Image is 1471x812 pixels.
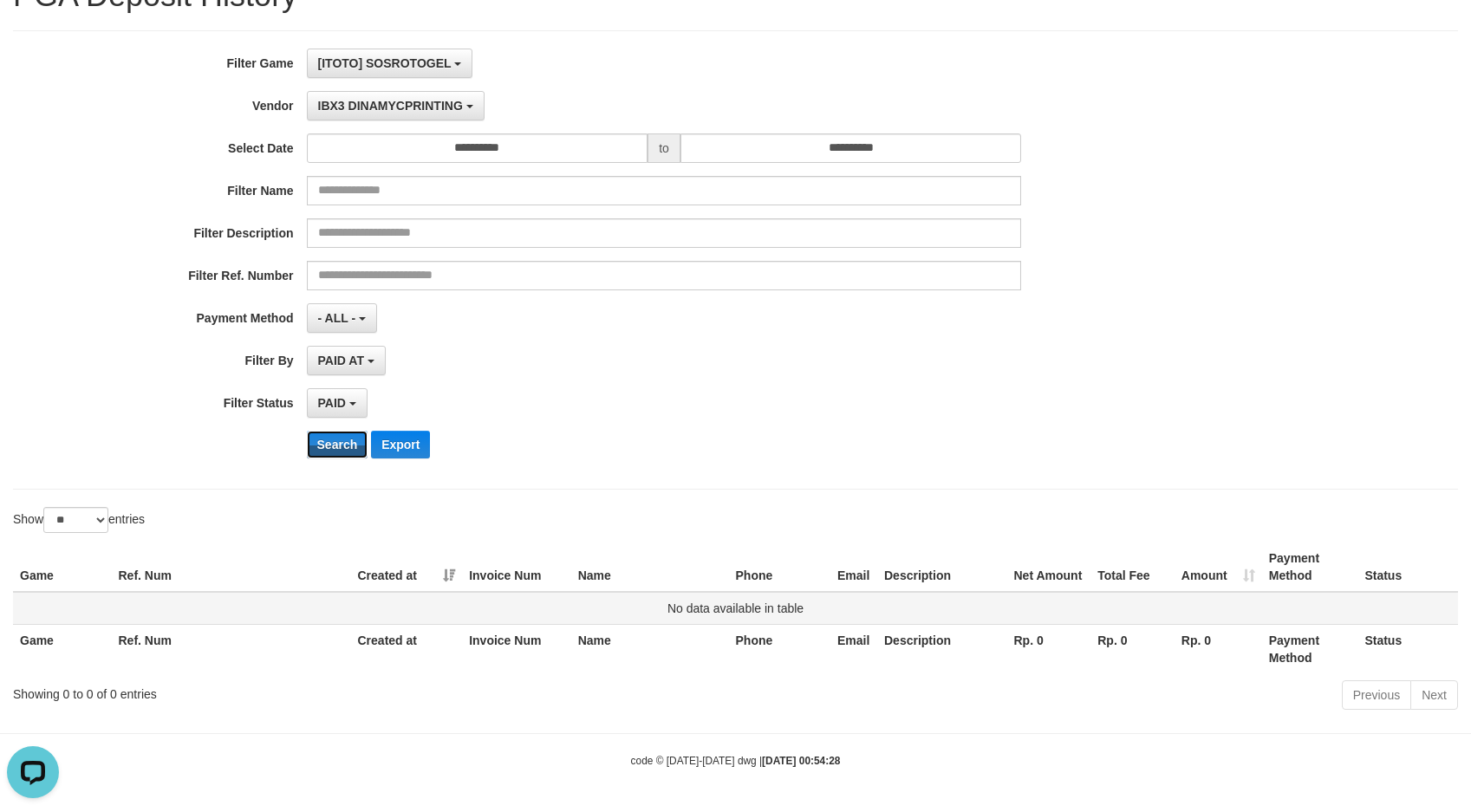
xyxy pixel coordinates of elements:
[13,624,111,673] th: Game
[1006,624,1090,673] th: Rp. 0
[1342,680,1411,710] a: Previous
[830,624,877,673] th: Email
[762,755,840,767] strong: [DATE] 00:54:28
[351,542,463,592] th: Created at: activate to sort column ascending
[571,624,729,673] th: Name
[729,624,830,673] th: Phone
[877,542,1007,592] th: Description
[1090,542,1175,592] th: Total Fee
[830,542,877,592] th: Email
[318,354,364,367] span: PAID AT
[462,624,570,673] th: Invoice Num
[1006,542,1090,592] th: Net Amount
[1357,624,1458,673] th: Status
[111,624,350,673] th: Ref. Num
[307,49,473,78] button: [ITOTO] SOSROTOGEL
[371,431,430,458] button: Export
[877,624,1007,673] th: Description
[307,431,368,458] button: Search
[13,507,145,533] label: Show entries
[111,542,350,592] th: Ref. Num
[307,388,368,418] button: PAID
[729,542,830,592] th: Phone
[318,56,452,70] span: [ITOTO] SOSROTOGEL
[351,624,463,673] th: Created at
[13,592,1458,625] td: No data available in table
[318,99,463,113] span: IBX3 DINAMYCPRINTING
[7,7,59,59] button: Open LiveChat chat widget
[631,755,841,767] small: code © [DATE]-[DATE] dwg |
[1090,624,1175,673] th: Rp. 0
[318,311,356,325] span: - ALL -
[318,396,346,410] span: PAID
[307,91,485,120] button: IBX3 DINAMYCPRINTING
[1357,542,1458,592] th: Status
[571,542,729,592] th: Name
[1262,542,1358,592] th: Payment Method
[462,542,570,592] th: Invoice Num
[43,507,108,533] select: Showentries
[1262,624,1358,673] th: Payment Method
[648,133,680,163] span: to
[1410,680,1458,710] a: Next
[13,679,600,703] div: Showing 0 to 0 of 0 entries
[1175,624,1262,673] th: Rp. 0
[307,346,386,375] button: PAID AT
[1175,542,1262,592] th: Amount: activate to sort column ascending
[307,303,377,333] button: - ALL -
[13,542,111,592] th: Game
